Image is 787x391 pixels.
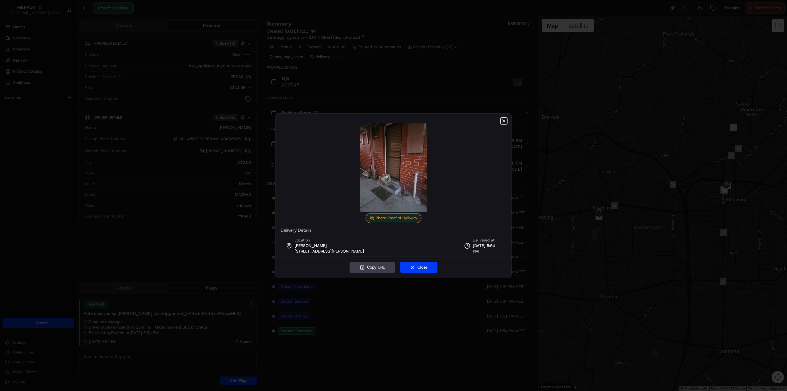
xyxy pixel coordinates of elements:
span: [PERSON_NAME] [295,243,327,249]
label: Delivery Details [281,228,506,232]
div: Photo Proof of Delivery [366,213,421,223]
span: [DATE] 5:54 PM [473,243,501,254]
img: photo_proof_of_delivery image [349,123,438,212]
button: Copy URL [350,262,395,273]
span: Delivered at [473,237,501,243]
span: [STREET_ADDRESS][PERSON_NAME] [295,249,364,254]
button: Close [400,262,437,273]
span: Location [295,237,310,243]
